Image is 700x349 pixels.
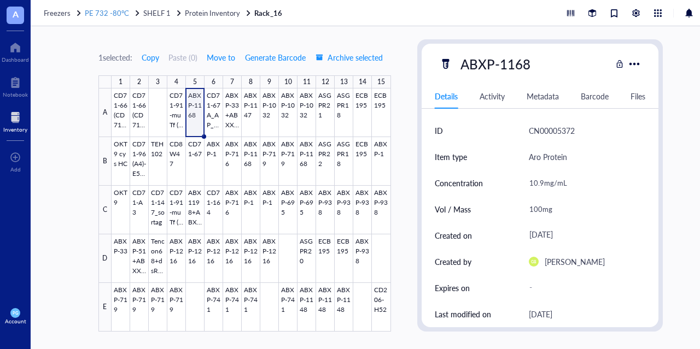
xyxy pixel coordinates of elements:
[529,307,552,321] div: [DATE]
[98,88,112,137] div: A
[3,91,28,98] div: Notebook
[316,53,383,62] span: Archive selected
[435,177,483,189] div: Concentration
[524,198,641,221] div: 100mg
[230,75,234,88] div: 7
[527,90,559,102] div: Metadata
[44,8,71,18] span: Freezers
[524,171,641,194] div: 10.9mg/mL
[244,49,306,66] button: Generate Barcode
[545,255,605,268] div: [PERSON_NAME]
[2,56,29,63] div: Dashboard
[435,125,443,137] div: ID
[98,137,112,186] div: B
[531,259,536,264] span: GB
[267,75,271,88] div: 9
[44,8,83,18] a: Freezers
[3,126,27,133] div: Inventory
[245,53,306,62] span: Generate Barcode
[98,234,112,283] div: D
[193,75,197,88] div: 5
[98,51,132,63] div: 1 selected:
[142,53,159,62] span: Copy
[435,151,467,163] div: Item type
[581,90,609,102] div: Barcode
[435,229,472,241] div: Created on
[85,8,129,18] span: PE 732 -80°C
[10,166,21,173] div: Add
[143,8,171,18] span: SHELF 1
[3,109,27,133] a: Inventory
[303,75,311,88] div: 11
[141,49,160,66] button: Copy
[524,278,641,298] div: -
[206,49,236,66] button: Move to
[435,203,471,215] div: Vol / Mass
[168,49,197,66] button: Paste (0)
[137,75,141,88] div: 2
[13,310,18,315] span: PG
[435,90,458,102] div: Details
[322,75,329,88] div: 12
[284,75,292,88] div: 10
[174,75,178,88] div: 4
[529,124,575,137] div: CN00005372
[435,282,470,294] div: Expires on
[480,90,505,102] div: Activity
[631,90,645,102] div: Files
[377,75,385,88] div: 15
[5,318,26,324] div: Account
[456,52,535,75] div: ABXP-1168
[212,75,215,88] div: 6
[3,74,28,98] a: Notebook
[435,308,491,320] div: Last modified on
[119,75,122,88] div: 1
[156,75,160,88] div: 3
[359,75,366,88] div: 14
[529,150,567,163] div: Aro Protein
[98,186,112,234] div: C
[185,8,240,18] span: Protein Inventory
[98,283,112,332] div: E
[85,8,141,18] a: PE 732 -80°C
[315,49,383,66] button: Archive selected
[2,39,29,63] a: Dashboard
[207,53,235,62] span: Move to
[524,226,641,245] div: [DATE]
[340,75,348,88] div: 13
[435,256,471,268] div: Created by
[249,75,253,88] div: 8
[13,7,19,21] span: A
[254,8,284,18] a: Rack_16
[143,8,252,18] a: SHELF 1Protein Inventory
